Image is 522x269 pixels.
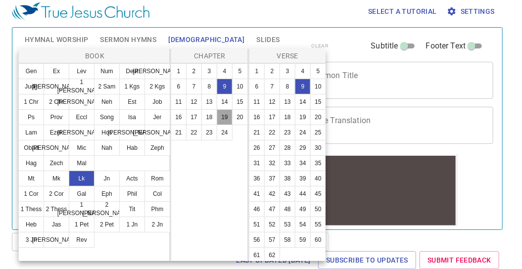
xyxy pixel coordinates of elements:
button: 1 Pet [69,217,95,232]
button: 13 [280,94,295,110]
button: Heb [18,217,44,232]
button: 5 [310,63,326,79]
button: 2 Chr [44,94,69,110]
button: 13 [201,94,217,110]
button: Col [144,186,170,202]
button: Jas [44,217,69,232]
button: Rev [69,232,95,248]
button: 4 [217,63,233,79]
button: 1 Cor [18,186,44,202]
button: 57 [264,232,280,248]
button: Mal [69,155,95,171]
button: 41 [249,186,265,202]
button: 45 [310,186,326,202]
button: Num [94,63,120,79]
button: 44 [295,186,311,202]
button: 11 [171,94,187,110]
button: 28 [280,140,295,156]
button: 3 [280,63,295,79]
button: 24 [217,125,233,140]
button: 23 [280,125,295,140]
button: 29 [295,140,311,156]
button: Ps [18,109,44,125]
button: Deut [119,63,145,79]
button: 20 [232,109,248,125]
button: 47 [264,201,280,217]
button: Isa [119,109,145,125]
button: 62 [264,247,280,263]
button: 8 [201,79,217,94]
button: 58 [280,232,295,248]
button: Hos [94,125,120,140]
button: 33 [280,155,295,171]
button: 32 [264,155,280,171]
button: 50 [310,201,326,217]
button: [PERSON_NAME] [144,63,170,79]
button: Zech [44,155,69,171]
button: Judg [18,79,44,94]
button: Tit [119,201,145,217]
button: Phm [144,201,170,217]
button: 8 [280,79,295,94]
button: 22 [264,125,280,140]
button: [PERSON_NAME] [44,232,69,248]
button: Hab [119,140,145,156]
button: 38 [280,171,295,186]
button: Lk [69,171,95,186]
button: 6 [249,79,265,94]
button: Hag [18,155,44,171]
button: Rom [144,171,170,186]
button: Zeph [144,140,170,156]
button: 19 [295,109,311,125]
button: 51 [249,217,265,232]
button: 24 [295,125,311,140]
button: Eph [94,186,120,202]
button: 12 [186,94,202,110]
button: 34 [295,155,311,171]
button: 61 [249,247,265,263]
button: 10 [232,79,248,94]
button: 27 [264,140,280,156]
p: Chapter [173,51,246,61]
button: 17 [264,109,280,125]
button: 16 [171,109,187,125]
button: 25 [310,125,326,140]
button: 6 [171,79,187,94]
button: [PERSON_NAME] [144,125,170,140]
button: [PERSON_NAME] [69,125,95,140]
button: Job [144,94,170,110]
button: 21 [171,125,187,140]
button: Ex [44,63,69,79]
button: 42 [264,186,280,202]
button: 22 [186,125,202,140]
button: 10 [310,79,326,94]
button: 2 Cor [44,186,69,202]
button: 1 [PERSON_NAME] [69,201,95,217]
button: 2 Sam [94,79,120,94]
button: Acts [119,171,145,186]
button: 35 [310,155,326,171]
button: 4 [295,63,311,79]
button: 7 [186,79,202,94]
button: 20 [310,109,326,125]
button: 46 [249,201,265,217]
button: 26 [249,140,265,156]
button: 36 [249,171,265,186]
button: 7 [264,79,280,94]
button: 16 [249,109,265,125]
button: 31 [249,155,265,171]
button: Song [94,109,120,125]
button: 15 [232,94,248,110]
button: 54 [295,217,311,232]
button: Mt [18,171,44,186]
button: 21 [249,125,265,140]
button: 1 [249,63,265,79]
button: Lam [18,125,44,140]
button: 49 [295,201,311,217]
button: 2 [186,63,202,79]
button: 2 Kgs [144,79,170,94]
button: Eccl [69,109,95,125]
button: 9 [295,79,311,94]
button: 2 Thess [44,201,69,217]
button: Jn [94,171,120,186]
